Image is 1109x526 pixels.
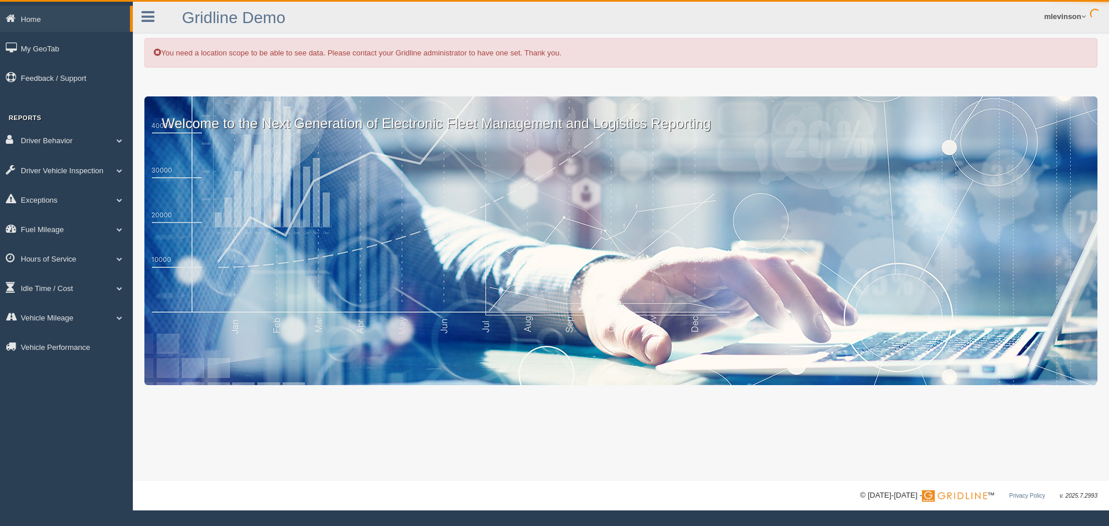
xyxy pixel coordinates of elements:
[922,490,987,502] img: Gridline
[144,38,1097,68] div: You need a location scope to be able to see data. Please contact your Gridline administrator to h...
[144,96,1097,133] p: Welcome to the Next Generation of Electronic Fleet Management and Logistics Reporting
[860,490,1097,502] div: © [DATE]-[DATE] - ™
[182,9,285,27] a: Gridline Demo
[1009,493,1045,499] a: Privacy Policy
[1060,493,1097,499] span: v. 2025.7.2993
